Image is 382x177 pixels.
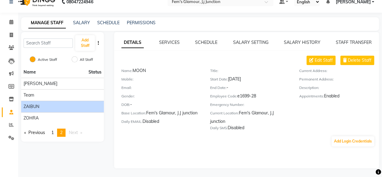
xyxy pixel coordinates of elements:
[284,40,320,45] a: SALARY HISTORY
[210,125,290,133] div: Disabled
[210,110,290,125] div: Fem's Glamour, J.J junction
[121,110,146,116] label: Base Location:
[73,20,90,25] a: SALARY
[210,93,237,99] label: Employee Code:
[24,80,57,87] span: [PERSON_NAME]
[121,93,135,99] label: Gender:
[340,56,374,65] button: Delete Staff
[121,85,132,90] label: Email:
[51,130,54,135] span: 1
[24,115,39,121] span: ZOHRA
[97,20,120,25] a: SCHEDULE
[60,130,63,135] span: 2
[336,40,372,45] a: STAFF TRANSFER
[24,69,36,75] span: Name
[299,93,324,99] label: Appointments:
[210,68,218,74] label: Title:
[127,20,156,25] a: PERMISSIONS
[121,68,133,74] label: Name:
[69,130,78,135] span: Next
[38,57,57,62] label: Active Staff
[210,85,226,90] label: End Date:
[159,40,180,45] a: SERVICES
[210,102,244,107] label: Emergency Number:
[307,56,335,65] button: Edit Staff
[299,85,319,90] label: Description:
[210,77,228,82] label: Start Date:
[121,77,133,82] label: Mobile:
[121,37,144,48] a: DETAILS
[21,129,104,137] nav: Pagination
[233,40,268,45] a: SALARY SETTING
[121,67,201,76] div: MOON
[28,18,66,28] a: MANAGE STAFF
[88,69,101,75] span: Status
[80,57,93,62] label: All Staff
[299,93,379,101] div: Enabled
[348,57,371,64] span: Delete Staff
[21,129,48,137] a: Previous
[210,76,290,84] div: [DATE]
[299,68,327,74] label: Current Address:
[210,110,239,116] label: Current Location:
[121,102,130,107] label: DOB:
[315,57,333,64] span: Edit Staff
[332,136,374,146] button: Add Login Credentials
[121,118,201,127] div: Disabled
[24,92,34,98] span: Team
[210,93,290,101] div: e1699-28
[121,101,201,110] div: -
[24,103,39,110] span: ZAIBUN
[75,35,95,51] button: Add Staff
[24,38,73,48] input: Search Staff
[299,77,334,82] label: Permanent Address:
[195,40,217,45] a: SCHEDULE
[210,125,228,131] label: Daily SMS:
[121,119,143,124] label: Daily EMAIL:
[210,84,290,93] div: -
[121,110,201,118] div: Fem's Glamour, J.J junction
